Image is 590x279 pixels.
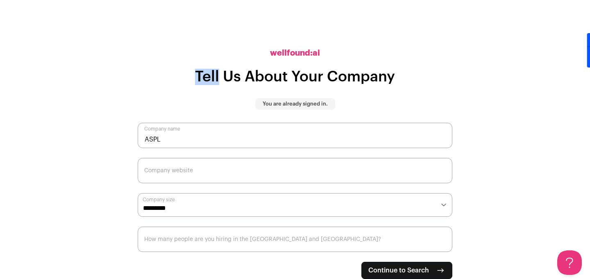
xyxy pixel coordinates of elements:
p: You are already signed in. [263,101,328,107]
h1: Tell Us About Your Company [195,69,395,85]
input: Company name [138,123,452,148]
button: Continue to Search [361,262,452,279]
span: Continue to Search [368,265,429,275]
input: How many people are you hiring in the US and Canada? [138,227,452,252]
iframe: Help Scout Beacon - Open [557,250,582,275]
input: Company website [138,158,452,183]
h2: wellfound:ai [270,47,320,59]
